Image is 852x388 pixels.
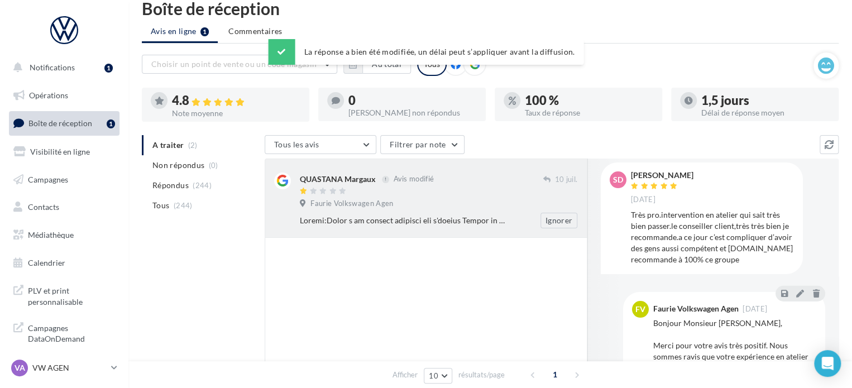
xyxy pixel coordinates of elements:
[393,370,418,380] span: Afficher
[546,366,564,384] span: 1
[743,305,767,313] span: [DATE]
[458,370,505,380] span: résultats/page
[429,371,438,380] span: 10
[28,230,74,239] span: Médiathèque
[15,362,25,373] span: VA
[814,350,841,377] div: Open Intercom Messenger
[174,201,193,210] span: (244)
[104,64,113,73] div: 1
[300,174,376,185] div: QUASTANA Margaux
[9,357,119,379] a: VA VW AGEN
[635,304,645,315] span: FV
[7,84,122,107] a: Opérations
[7,168,122,191] a: Campagnes
[142,55,337,74] button: Choisir un point de vente ou un code magasin
[7,223,122,247] a: Médiathèque
[424,368,452,384] button: 10
[613,174,623,185] span: sd
[631,209,794,265] div: Très pro.intervention en atelier qui sait très bien passer.le conseiller client,très très bien je...
[7,251,122,275] a: Calendrier
[393,175,434,184] span: Avis modifié
[7,111,122,135] a: Boîte de réception1
[300,215,505,226] div: Loremi:Dolor s am consect adipisci eli s'doeius Tempor in utlab e dolor mag aliqu en adminim: 0) ...
[28,174,68,184] span: Campagnes
[525,94,653,107] div: 100 %
[28,118,92,128] span: Boîte de réception
[28,283,115,307] span: PLV et print personnalisable
[152,160,204,171] span: Non répondus
[28,258,65,267] span: Calendrier
[228,26,282,37] span: Commentaires
[152,180,189,191] span: Répondus
[701,94,830,107] div: 1,5 jours
[653,305,739,313] div: Faurie Volkswagen Agen
[274,140,319,149] span: Tous les avis
[172,94,300,107] div: 4.8
[32,362,107,373] p: VW AGEN
[30,63,75,72] span: Notifications
[265,135,376,154] button: Tous les avis
[7,140,122,164] a: Visibilité en ligne
[193,181,212,190] span: (244)
[348,94,477,107] div: 0
[7,279,122,312] a: PLV et print personnalisable
[540,213,577,228] button: Ignorer
[29,90,68,100] span: Opérations
[631,195,655,205] span: [DATE]
[7,56,117,79] button: Notifications 1
[7,195,122,219] a: Contacts
[209,161,218,170] span: (0)
[28,202,59,212] span: Contacts
[269,39,584,65] div: La réponse a bien été modifiée, un délai peut s’appliquer avant la diffusion.
[152,200,169,211] span: Tous
[172,109,300,117] div: Note moyenne
[348,109,477,117] div: [PERSON_NAME] non répondus
[701,109,830,117] div: Délai de réponse moyen
[30,147,90,156] span: Visibilité en ligne
[554,175,577,185] span: 10 juil.
[525,109,653,117] div: Taux de réponse
[28,320,115,344] span: Campagnes DataOnDemand
[631,171,693,179] div: [PERSON_NAME]
[7,316,122,349] a: Campagnes DataOnDemand
[380,135,465,154] button: Filtrer par note
[107,119,115,128] div: 1
[310,199,393,209] span: Faurie Volkswagen Agen
[151,59,317,69] span: Choisir un point de vente ou un code magasin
